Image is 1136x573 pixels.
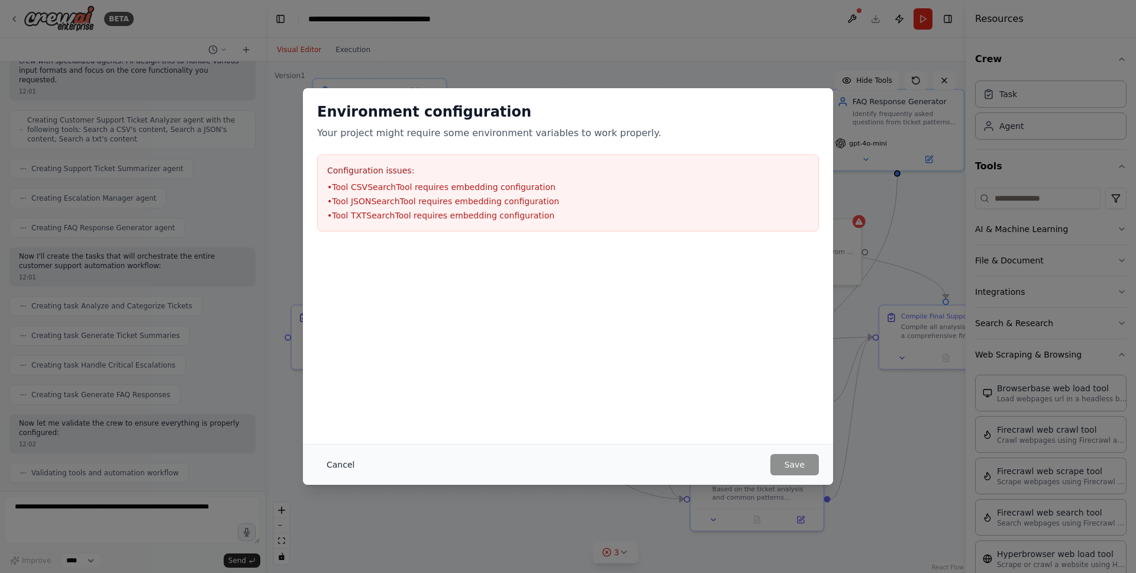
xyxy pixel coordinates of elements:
[317,102,819,121] h2: Environment configuration
[327,181,809,193] li: • Tool CSVSearchTool requires embedding configuration
[770,454,819,475] button: Save
[317,454,364,475] button: Cancel
[317,126,819,140] p: Your project might require some environment variables to work properly.
[327,165,809,176] h3: Configuration issues:
[327,210,809,221] li: • Tool TXTSearchTool requires embedding configuration
[327,195,809,207] li: • Tool JSONSearchTool requires embedding configuration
